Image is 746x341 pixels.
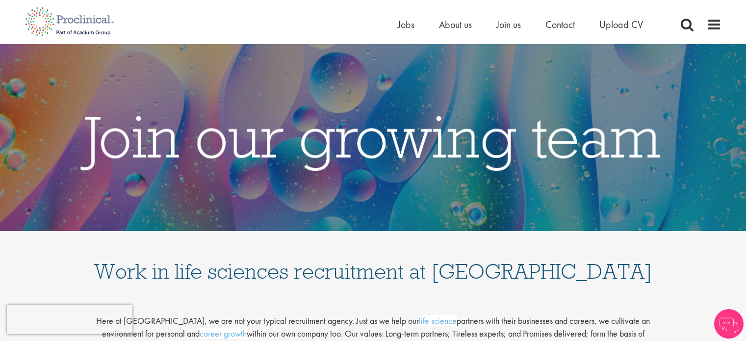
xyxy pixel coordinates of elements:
iframe: reCAPTCHA [7,305,132,334]
img: Chatbot [714,309,744,339]
a: Join us [496,18,521,31]
h1: Work in life sciences recruitment at [GEOGRAPHIC_DATA] [94,241,653,282]
a: Contact [545,18,575,31]
a: career growth [200,328,247,339]
a: life science [419,315,457,326]
a: Jobs [398,18,414,31]
a: Upload CV [599,18,643,31]
a: About us [439,18,472,31]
